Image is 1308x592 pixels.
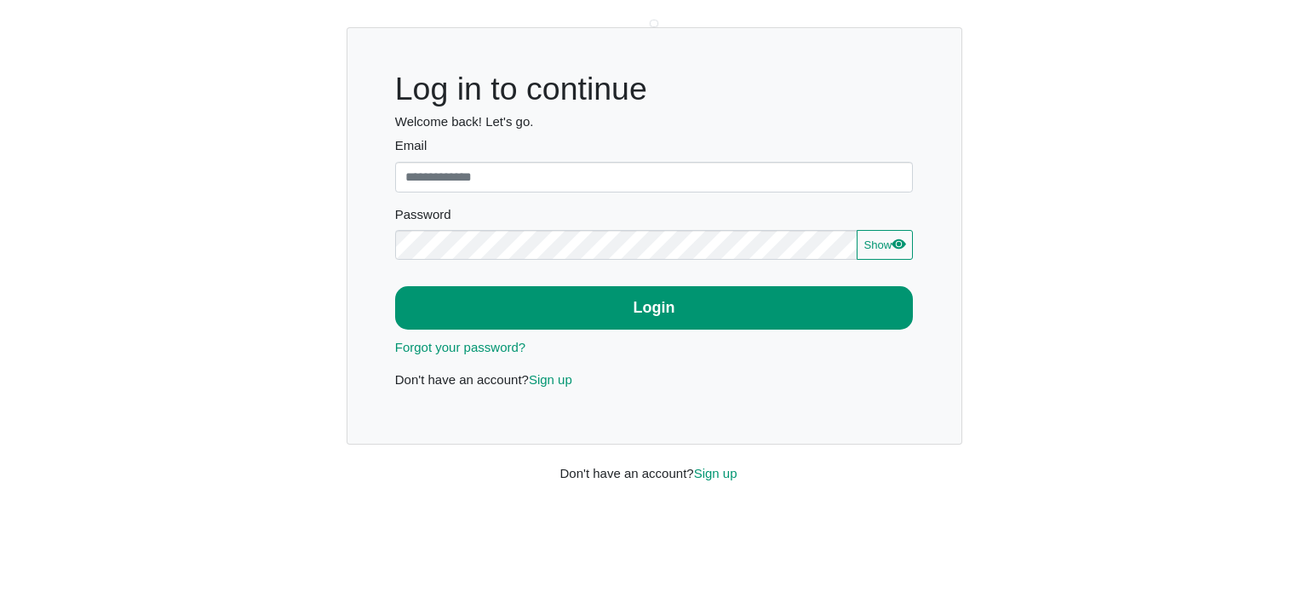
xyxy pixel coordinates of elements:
a: Sign up [694,466,737,480]
h1: Log in to continue [395,70,914,108]
a: Forgot your password? [395,340,525,354]
button: Login [395,286,914,330]
h6: Welcome back! Let's go. [395,114,914,129]
img: svg+xml;charset=UTF-8,%3Csvg%20width%3D%221%22%20height%3D%221%22%20xmlns%3D%22http%3A%2F%2Fwww.w... [650,20,658,28]
button: Showeye fill [857,230,913,261]
a: Sign up [529,372,572,387]
p: Don't have an account? [395,371,914,390]
div: Don't have an account? [548,445,761,483]
b: Login [634,299,675,316]
legend: Password [395,205,914,230]
svg: eye fill [892,237,905,250]
label: Email [395,136,914,156]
